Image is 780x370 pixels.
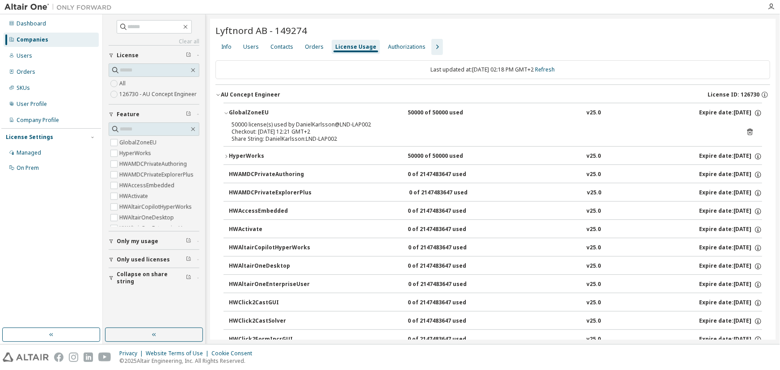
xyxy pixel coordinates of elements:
div: Companies [17,36,48,43]
img: Altair One [4,3,116,12]
div: HWAccessEmbedded [229,207,309,215]
span: Only my usage [117,238,158,245]
span: Clear filter [186,274,191,282]
div: Expire date: [DATE] [699,281,762,289]
div: AU Concept Engineer [221,91,280,98]
button: HyperWorks50000 of 50000 usedv25.0Expire date:[DATE] [223,147,762,166]
span: Collapse on share string [117,271,186,285]
div: SKUs [17,84,30,92]
p: © 2025 Altair Engineering, Inc. All Rights Reserved. [119,357,257,365]
div: Orders [305,43,324,50]
label: 126730 - AU Concept Engineer [119,89,198,100]
div: 0 of 2147483647 used [408,281,489,289]
div: Company Profile [17,117,59,124]
div: HWAltairCopilotHyperWorks [229,244,310,252]
button: HWAltairCopilotHyperWorks0 of 2147483647 usedv25.0Expire date:[DATE] [229,238,762,258]
div: Expire date: [DATE] [699,226,762,234]
label: HWAltairOneDesktop [119,212,176,223]
div: HWClick2CastGUI [229,299,309,307]
div: Expire date: [DATE] [699,336,762,344]
div: Checkout: [DATE] 12:21 GMT+2 [232,128,733,135]
div: Expire date: [DATE] [699,299,762,307]
div: v25.0 [586,299,601,307]
div: 0 of 2147483647 used [409,189,489,197]
div: Expire date: [DATE] [699,244,762,252]
label: HWAccessEmbedded [119,180,176,191]
button: HWAMDCPrivateExplorerPlus0 of 2147483647 usedv25.0Expire date:[DATE] [229,183,762,203]
div: v25.0 [586,281,601,289]
div: 0 of 2147483647 used [408,226,488,234]
div: 0 of 2147483647 used [408,317,488,325]
div: HWClick2CastSolver [229,317,309,325]
img: altair_logo.svg [3,353,49,362]
label: All [119,78,127,89]
div: Expire date: [DATE] [699,262,762,270]
a: Clear all [109,38,199,45]
label: HWAltairCopilotHyperWorks [119,202,194,212]
button: HWActivate0 of 2147483647 usedv25.0Expire date:[DATE] [229,220,762,240]
div: 0 of 2147483647 used [408,207,488,215]
span: License [117,52,139,59]
div: Cookie Consent [211,350,257,357]
div: v25.0 [587,244,601,252]
label: HWAltairOneEnterpriseUser [119,223,193,234]
div: User Profile [17,101,47,108]
button: HWClick2CastSolver0 of 2147483647 usedv25.0Expire date:[DATE] [229,311,762,331]
button: HWAMDCPrivateAuthoring0 of 2147483647 usedv25.0Expire date:[DATE] [229,165,762,185]
div: v25.0 [586,262,601,270]
div: Expire date: [DATE] [699,109,762,117]
div: HyperWorks [229,152,309,160]
div: 0 of 2147483647 used [408,244,489,252]
img: instagram.svg [69,353,78,362]
div: Orders [17,68,35,76]
div: 0 of 2147483647 used [408,262,488,270]
div: Expire date: [DATE] [699,171,762,179]
div: Dashboard [17,20,46,27]
span: Clear filter [186,256,191,263]
div: HWAltairOneDesktop [229,262,309,270]
div: 0 of 2147483647 used [408,171,488,179]
div: Expire date: [DATE] [699,207,762,215]
div: v25.0 [586,317,601,325]
div: 50000 of 50000 used [408,109,488,117]
span: Lyftnord AB - 149274 [215,24,307,37]
div: Share String: DanielKarlsson:LND-LAP002 [232,135,733,143]
label: HWAMDCPrivateAuthoring [119,159,189,169]
span: Clear filter [186,238,191,245]
button: Only my usage [109,231,199,251]
div: v25.0 [586,152,601,160]
span: Feature [117,111,139,118]
button: Feature [109,105,199,124]
button: Only used licenses [109,250,199,269]
div: GlobalZoneEU [229,109,309,117]
div: 0 of 2147483647 used [408,299,488,307]
div: Privacy [119,350,146,357]
img: facebook.svg [54,353,63,362]
div: 0 of 2147483647 used [408,336,488,344]
div: License Settings [6,134,53,141]
button: License [109,46,199,65]
div: HWClick2FormIncrGUI [229,336,309,344]
div: v25.0 [587,189,602,197]
div: Authorizations [388,43,426,50]
div: Contacts [270,43,293,50]
a: Refresh [535,66,555,73]
img: linkedin.svg [84,353,93,362]
button: HWClick2CastGUI0 of 2147483647 usedv25.0Expire date:[DATE] [229,293,762,313]
label: HWActivate [119,191,150,202]
div: Users [17,52,32,59]
span: Only used licenses [117,256,170,263]
div: License Usage [335,43,376,50]
label: GlobalZoneEU [119,137,158,148]
div: v25.0 [586,336,601,344]
button: HWAccessEmbedded0 of 2147483647 usedv25.0Expire date:[DATE] [229,202,762,221]
div: 50000 of 50000 used [408,152,488,160]
span: Clear filter [186,52,191,59]
div: HWActivate [229,226,309,234]
div: 50000 license(s) used by DanielKarlsson@LND-LAP002 [232,121,733,128]
div: v25.0 [586,226,601,234]
button: HWAltairOneEnterpriseUser0 of 2147483647 usedv25.0Expire date:[DATE] [229,275,762,294]
button: HWClick2FormIncrGUI0 of 2147483647 usedv25.0Expire date:[DATE] [229,330,762,349]
div: v25.0 [586,109,601,117]
div: Expire date: [DATE] [699,152,762,160]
